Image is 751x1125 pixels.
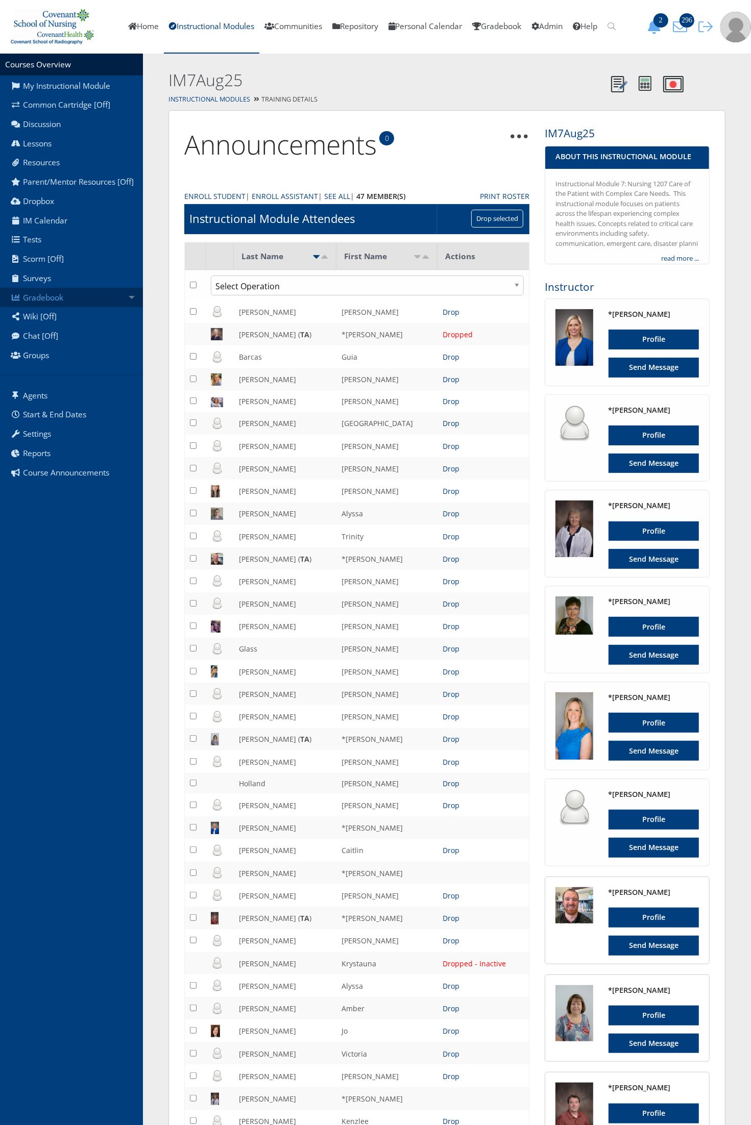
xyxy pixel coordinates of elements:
[443,577,459,586] a: Drop
[443,712,459,721] a: Drop
[336,480,438,502] td: [PERSON_NAME]
[300,913,309,923] b: TA
[234,368,336,391] td: [PERSON_NAME]
[234,412,336,435] td: [PERSON_NAME]
[443,329,524,340] div: Dropped
[555,152,699,162] h4: About This Instructional Module
[639,76,651,91] img: Calculator
[644,21,669,32] a: 2
[443,801,459,810] a: Drop
[234,816,336,839] td: [PERSON_NAME]
[609,330,699,349] a: Profile
[443,845,459,855] a: Drop
[379,131,394,145] span: 0
[336,773,438,794] td: [PERSON_NAME]
[252,191,318,202] a: Enroll Assistant
[336,683,438,705] td: [PERSON_NAME]
[234,862,336,884] td: [PERSON_NAME]
[443,307,459,317] a: Drop
[300,330,309,339] b: TA
[336,323,438,345] td: *[PERSON_NAME]
[336,974,438,997] td: Alyssa
[443,418,459,428] a: Drop
[336,997,438,1019] td: Amber
[336,391,438,412] td: [PERSON_NAME]
[680,13,694,28] span: 296
[336,839,438,862] td: Caitlin
[336,301,438,323] td: [PERSON_NAME]
[234,435,336,457] td: [PERSON_NAME]
[336,660,438,683] td: [PERSON_NAME]
[609,713,699,733] a: Profile
[422,255,430,259] img: desc.png
[609,1034,699,1054] a: Send Message
[545,280,710,294] h3: Instructor
[545,126,710,141] h3: IM7Aug25
[669,19,695,34] button: 296
[336,728,438,751] td: *[PERSON_NAME]
[234,547,336,570] td: [PERSON_NAME] ( )
[234,525,336,547] td: [PERSON_NAME]
[336,1020,438,1042] td: Jo
[661,254,699,264] a: read more ...
[443,1049,459,1059] a: Drop
[443,981,459,991] a: Drop
[336,705,438,728] td: [PERSON_NAME]
[555,692,593,760] img: 10000118_125_125.jpg
[234,751,336,773] td: [PERSON_NAME]
[336,547,438,570] td: *[PERSON_NAME]
[443,689,459,699] a: Drop
[336,1065,438,1087] td: [PERSON_NAME]
[609,741,699,761] a: Send Message
[443,891,459,901] a: Drop
[443,1004,459,1013] a: Drop
[234,1042,336,1065] td: [PERSON_NAME]
[234,794,336,816] td: [PERSON_NAME]
[611,76,627,92] img: Notes
[443,1026,459,1036] a: Drop
[336,457,438,480] td: [PERSON_NAME]
[609,1006,699,1026] a: Profile
[609,936,699,956] a: Send Message
[336,412,438,435] td: [GEOGRAPHIC_DATA]
[234,907,336,929] td: [PERSON_NAME] ( )
[234,1020,336,1042] td: [PERSON_NAME]
[234,345,336,368] td: Barcas
[555,887,593,923] img: 2940_125_125.jpg
[336,242,438,270] th: First Name
[324,191,350,202] a: See All
[336,751,438,773] td: [PERSON_NAME]
[720,12,751,42] img: user-profile-default-picture.png
[234,503,336,525] td: [PERSON_NAME]
[609,617,699,637] a: Profile
[234,705,336,728] td: [PERSON_NAME]
[234,391,336,412] td: [PERSON_NAME]
[480,191,529,202] a: Print Roster
[443,599,459,609] a: Drop
[336,592,438,615] td: [PERSON_NAME]
[336,884,438,907] td: [PERSON_NAME]
[336,345,438,368] td: Guia
[443,667,459,677] a: Drop
[609,405,699,415] h4: *[PERSON_NAME]
[609,454,699,473] a: Send Message
[234,301,336,323] td: [PERSON_NAME]
[321,255,329,259] img: desc.png
[609,426,699,445] a: Profile
[414,255,422,259] img: asc.png
[336,794,438,816] td: [PERSON_NAME]
[336,1087,438,1110] td: *[PERSON_NAME]
[234,592,336,615] td: [PERSON_NAME]
[336,930,438,952] td: [PERSON_NAME]
[234,480,336,502] td: [PERSON_NAME]
[234,997,336,1019] td: [PERSON_NAME]
[443,554,459,564] a: Drop
[234,242,336,270] th: Last Name
[184,191,246,202] a: Enroll Student
[234,570,336,592] td: [PERSON_NAME]
[234,615,336,637] td: [PERSON_NAME]
[336,638,438,660] td: [PERSON_NAME]
[555,985,593,1042] img: 528_125_125.jpg
[609,887,699,897] h4: *[PERSON_NAME]
[443,352,459,362] a: Drop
